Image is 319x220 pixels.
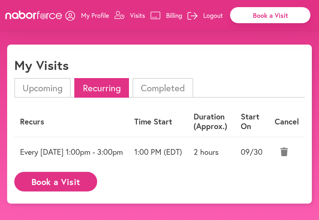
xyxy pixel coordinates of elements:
[14,106,129,137] th: Recurs
[203,11,223,20] p: Logout
[133,78,193,98] li: Completed
[81,11,109,20] p: My Profile
[230,7,310,23] div: Book a Visit
[129,106,188,137] th: Time Start
[74,78,129,98] li: Recurring
[188,106,235,137] th: Duration (Approx.)
[65,5,109,26] a: My Profile
[129,137,188,167] td: 1:00 PM (EDT)
[14,137,129,167] td: Every [DATE] 1:00pm - 3:00pm
[150,5,182,26] a: Billing
[188,137,235,167] td: 2 hours
[14,78,71,98] li: Upcoming
[235,106,269,137] th: Start On
[166,11,182,20] p: Billing
[14,172,97,191] button: Book a Visit
[14,177,97,184] a: Book a Visit
[235,137,269,167] td: 09/30
[130,11,145,20] p: Visits
[188,5,223,26] a: Logout
[269,106,305,137] th: Cancel
[14,57,69,73] h1: My Visits
[114,5,145,26] a: Visits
